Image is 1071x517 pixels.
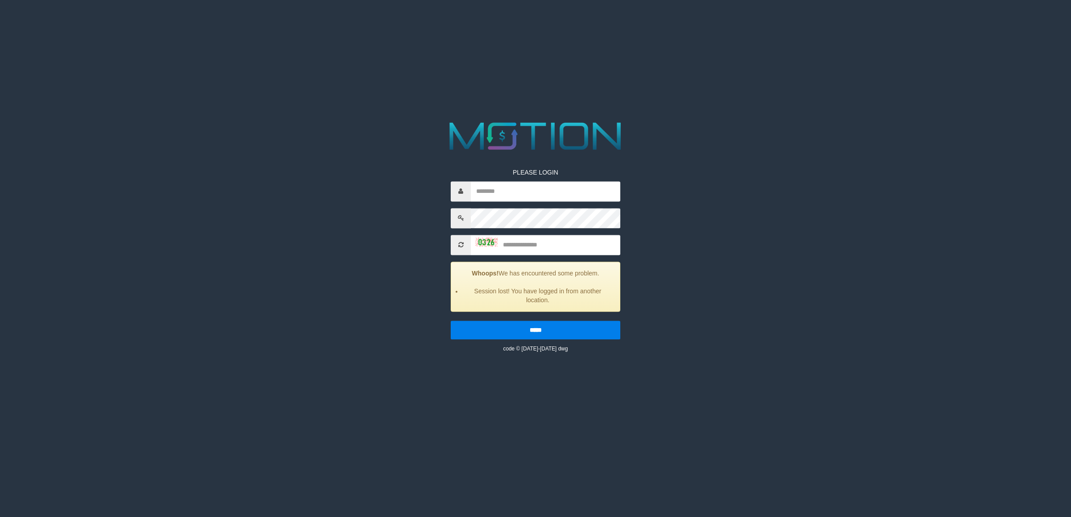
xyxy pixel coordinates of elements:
li: Session lost! You have logged in from another location. [462,287,613,304]
p: PLEASE LOGIN [451,168,620,177]
img: MOTION_logo.png [442,117,629,154]
strong: Whoops! [472,270,498,277]
div: We has encountered some problem. [451,262,620,312]
img: captcha [475,238,498,246]
small: code © [DATE]-[DATE] dwg [503,346,568,352]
